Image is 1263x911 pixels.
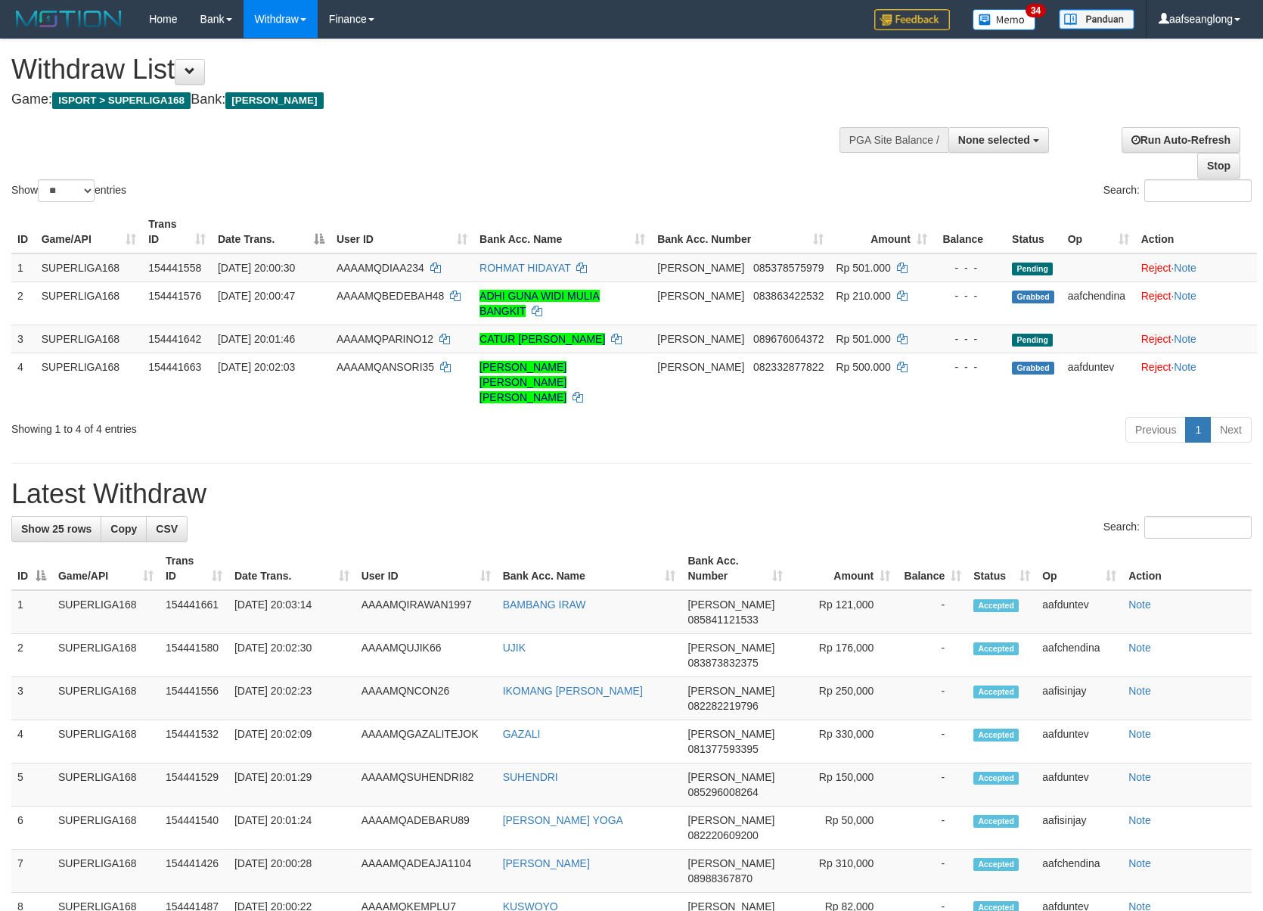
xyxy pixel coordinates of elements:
span: Copy [110,523,137,535]
a: Stop [1197,153,1240,179]
label: Search: [1103,516,1252,539]
td: - [896,634,967,677]
select: Showentries [38,179,95,202]
span: Accepted [973,686,1019,698]
td: 154441661 [160,590,228,634]
td: · [1135,281,1257,325]
td: Rp 121,000 [789,590,896,634]
th: Date Trans.: activate to sort column descending [212,210,330,253]
th: Bank Acc. Number: activate to sort column ascending [681,547,789,590]
td: 154441580 [160,634,228,677]
td: - [896,720,967,763]
td: - [896,807,967,850]
td: 4 [11,353,36,411]
td: SUPERLIGA168 [52,807,160,850]
span: Accepted [973,815,1019,828]
th: Trans ID: activate to sort column ascending [142,210,212,253]
td: 154441529 [160,763,228,807]
th: Bank Acc. Name: activate to sort column ascending [473,210,651,253]
span: [PERSON_NAME] [687,771,774,783]
a: GAZALI [503,728,541,740]
td: 154441426 [160,850,228,893]
td: · [1135,353,1257,411]
a: Next [1210,417,1252,443]
a: Note [1128,685,1151,697]
div: - - - [939,359,1000,375]
span: [DATE] 20:00:47 [218,290,295,302]
span: Show 25 rows [21,523,92,535]
span: None selected [958,134,1030,146]
img: MOTION_logo.png [11,8,126,30]
span: 34 [1026,4,1046,17]
span: Copy 082332877822 to clipboard [753,361,824,373]
span: Grabbed [1012,362,1054,375]
a: Run Auto-Refresh [1122,127,1240,153]
img: panduan.png [1059,9,1134,30]
td: 3 [11,677,52,720]
a: Note [1174,262,1196,274]
td: SUPERLIGA168 [52,763,160,807]
td: 1 [11,253,36,282]
td: aafduntev [1062,353,1135,411]
span: Copy 083863422532 to clipboard [753,290,824,302]
a: [PERSON_NAME] YOGA [503,814,623,826]
td: AAAAMQSUHENDRI82 [355,763,497,807]
td: SUPERLIGA168 [36,325,142,353]
td: 3 [11,325,36,353]
span: Accepted [973,729,1019,742]
th: Action [1122,547,1252,590]
th: Action [1135,210,1257,253]
a: Note [1174,361,1196,373]
span: [PERSON_NAME] [687,642,774,654]
td: SUPERLIGA168 [36,253,142,282]
td: SUPERLIGA168 [52,720,160,763]
a: BAMBANG IRAW [503,599,586,611]
a: 1 [1185,417,1211,443]
a: Note [1174,290,1196,302]
a: Note [1128,857,1151,869]
span: CSV [156,523,178,535]
th: Trans ID: activate to sort column ascending [160,547,228,590]
td: - [896,677,967,720]
span: Rp 210.000 [836,290,890,302]
a: ROHMAT HIDAYAT [479,262,571,274]
span: [PERSON_NAME] [687,814,774,826]
td: AAAAMQADEBARU89 [355,807,497,850]
td: 5 [11,763,52,807]
span: [PERSON_NAME] [687,728,774,740]
span: [PERSON_NAME] [687,685,774,697]
span: AAAAMQPARINO12 [337,333,433,345]
th: User ID: activate to sort column ascending [355,547,497,590]
td: Rp 330,000 [789,720,896,763]
span: [PERSON_NAME] [657,290,744,302]
a: CSV [146,516,188,542]
span: Copy 082220609200 to clipboard [687,829,758,841]
td: AAAAMQIRAWAN1997 [355,590,497,634]
a: IKOMANG [PERSON_NAME] [503,685,643,697]
td: - [896,763,967,807]
span: Copy 08988367870 to clipboard [687,872,753,885]
td: SUPERLIGA168 [36,281,142,325]
a: CATUR [PERSON_NAME] [479,333,605,345]
td: aafisinjay [1036,677,1122,720]
span: Pending [1012,263,1053,275]
a: Reject [1141,333,1171,345]
span: Copy 085296008264 to clipboard [687,786,758,798]
span: Copy 085378575979 to clipboard [753,262,824,274]
td: [DATE] 20:01:24 [228,807,355,850]
th: Bank Acc. Name: activate to sort column ascending [497,547,682,590]
div: - - - [939,288,1000,303]
td: aafchendina [1062,281,1135,325]
td: [DATE] 20:02:09 [228,720,355,763]
td: [DATE] 20:02:23 [228,677,355,720]
td: SUPERLIGA168 [36,353,142,411]
td: - [896,590,967,634]
h1: Latest Withdraw [11,479,1252,509]
td: [DATE] 20:02:30 [228,634,355,677]
span: AAAAMQDIAA234 [337,262,424,274]
th: Status [1006,210,1062,253]
td: [DATE] 20:01:29 [228,763,355,807]
span: [PERSON_NAME] [657,333,744,345]
span: Copy 083873832375 to clipboard [687,657,758,669]
td: · [1135,253,1257,282]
